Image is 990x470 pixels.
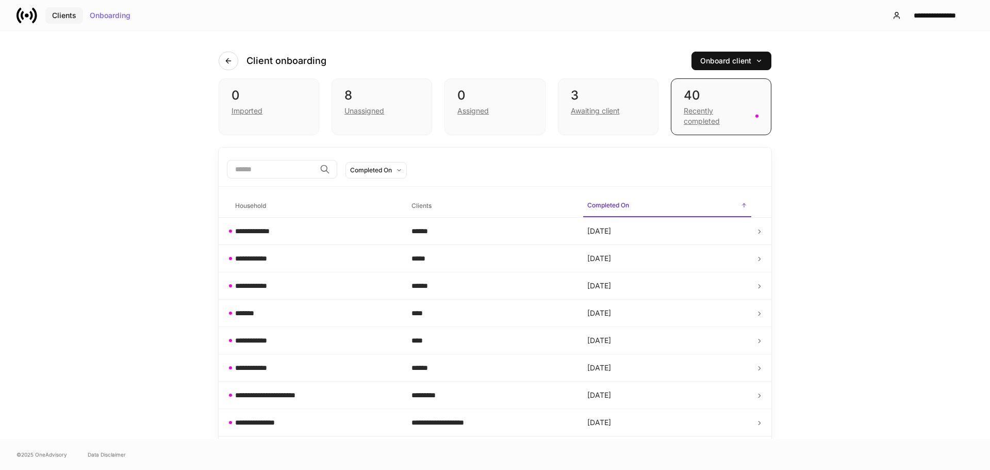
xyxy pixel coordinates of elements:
td: [DATE] [579,245,755,272]
div: Onboarding [90,12,130,19]
div: 40Recently completed [671,78,771,135]
td: [DATE] [579,300,755,327]
div: Awaiting client [571,106,620,116]
div: Imported [232,106,262,116]
td: [DATE] [579,354,755,382]
div: Completed On [350,165,392,175]
div: 0Imported [219,78,319,135]
div: 8 [344,87,419,104]
div: 3 [571,87,646,104]
span: Completed On [583,195,751,217]
span: Clients [407,196,575,217]
td: [DATE] [579,327,755,354]
button: Completed On [345,162,407,179]
div: 8Unassigned [332,78,432,135]
h6: Household [235,201,266,210]
h4: Client onboarding [246,55,326,67]
button: Clients [45,7,83,24]
div: Onboard client [700,57,763,64]
td: [DATE] [579,218,755,245]
h6: Completed On [587,200,629,210]
td: [DATE] [579,409,755,436]
button: Onboard client [691,52,771,70]
div: 0Assigned [444,78,545,135]
div: Recently completed [684,106,749,126]
div: 0 [457,87,532,104]
div: Clients [52,12,76,19]
div: Unassigned [344,106,384,116]
td: [DATE] [579,382,755,409]
h6: Clients [411,201,432,210]
a: Data Disclaimer [88,450,126,459]
div: Assigned [457,106,489,116]
td: [DATE] [579,436,755,464]
td: [DATE] [579,272,755,300]
div: 0 [232,87,306,104]
div: 40 [684,87,758,104]
button: Onboarding [83,7,137,24]
div: 3Awaiting client [558,78,658,135]
span: © 2025 OneAdvisory [16,450,67,459]
span: Household [231,196,399,217]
